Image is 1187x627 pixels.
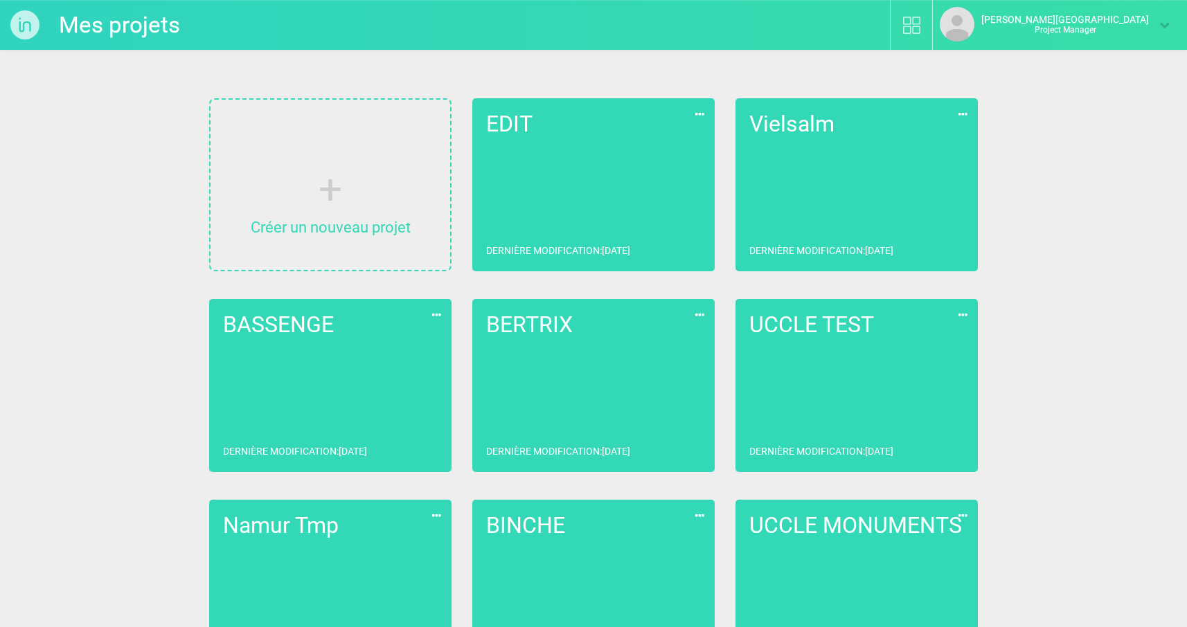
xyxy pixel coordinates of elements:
h2: UCCLE TEST [749,313,964,337]
img: biblio.svg [903,17,920,34]
h2: Vielsalm [749,112,964,136]
p: Dernière modification : [DATE] [486,444,630,458]
strong: [PERSON_NAME][GEOGRAPHIC_DATA] [981,14,1149,25]
h2: Namur Tmp [223,514,438,538]
p: Dernière modification : [DATE] [749,244,893,257]
img: default_avatar.png [940,7,974,42]
a: VielsalmDernière modification:[DATE] [735,98,978,271]
a: [PERSON_NAME][GEOGRAPHIC_DATA]Project Manager [940,7,1170,42]
p: Project Manager [981,25,1149,35]
a: UCCLE TESTDernière modification:[DATE] [735,299,978,472]
a: Créer un nouveau projet [211,100,450,270]
h2: BINCHE [486,514,701,538]
a: EDITDernière modification:[DATE] [472,98,715,271]
p: Créer un nouveau projet [211,213,450,242]
a: BASSENGEDernière modification:[DATE] [209,299,452,472]
p: Dernière modification : [DATE] [749,444,893,458]
h2: EDIT [486,112,701,136]
p: Dernière modification : [DATE] [486,244,630,257]
h2: BASSENGE [223,313,438,337]
p: Dernière modification : [DATE] [223,444,367,458]
h2: UCCLE MONUMENTS [749,514,964,538]
h2: BERTRIX [486,313,701,337]
a: Mes projets [59,7,180,43]
a: BERTRIXDernière modification:[DATE] [472,299,715,472]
